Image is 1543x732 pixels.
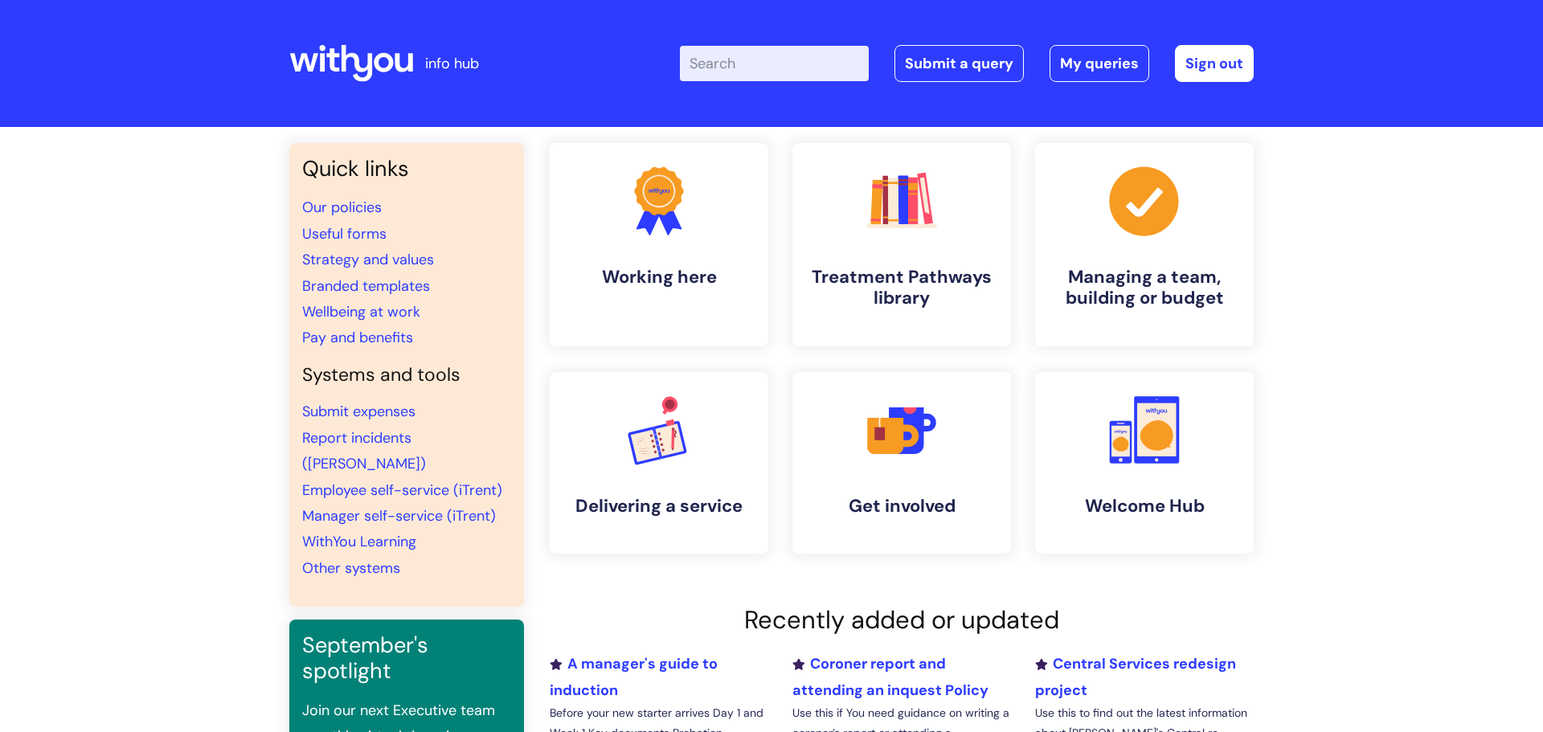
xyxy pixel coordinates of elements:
[550,605,1254,635] h2: Recently added or updated
[302,428,426,473] a: Report incidents ([PERSON_NAME])
[302,276,430,296] a: Branded templates
[805,496,998,517] h4: Get involved
[302,506,496,525] a: Manager self-service (iTrent)
[1175,45,1254,82] a: Sign out
[792,372,1011,554] a: Get involved
[302,632,511,685] h3: September's spotlight
[680,45,1254,82] div: | -
[302,302,420,321] a: Wellbeing at work
[894,45,1024,82] a: Submit a query
[680,46,869,81] input: Search
[563,267,755,288] h4: Working here
[302,328,413,347] a: Pay and benefits
[302,364,511,386] h4: Systems and tools
[805,267,998,309] h4: Treatment Pathways library
[1035,372,1254,554] a: Welcome Hub
[1035,654,1236,699] a: Central Services redesign project
[302,224,387,243] a: Useful forms
[1050,45,1149,82] a: My queries
[550,654,718,699] a: A manager's guide to induction
[302,402,415,421] a: Submit expenses
[425,51,479,76] p: info hub
[302,250,434,269] a: Strategy and values
[302,532,416,551] a: WithYou Learning
[563,496,755,517] h4: Delivering a service
[302,156,511,182] h3: Quick links
[550,372,768,554] a: Delivering a service
[302,481,502,500] a: Employee self-service (iTrent)
[792,143,1011,346] a: Treatment Pathways library
[1048,267,1241,309] h4: Managing a team, building or budget
[550,143,768,346] a: Working here
[1035,143,1254,346] a: Managing a team, building or budget
[302,558,400,578] a: Other systems
[792,654,988,699] a: Coroner report and attending an inquest Policy
[302,198,382,217] a: Our policies
[1048,496,1241,517] h4: Welcome Hub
